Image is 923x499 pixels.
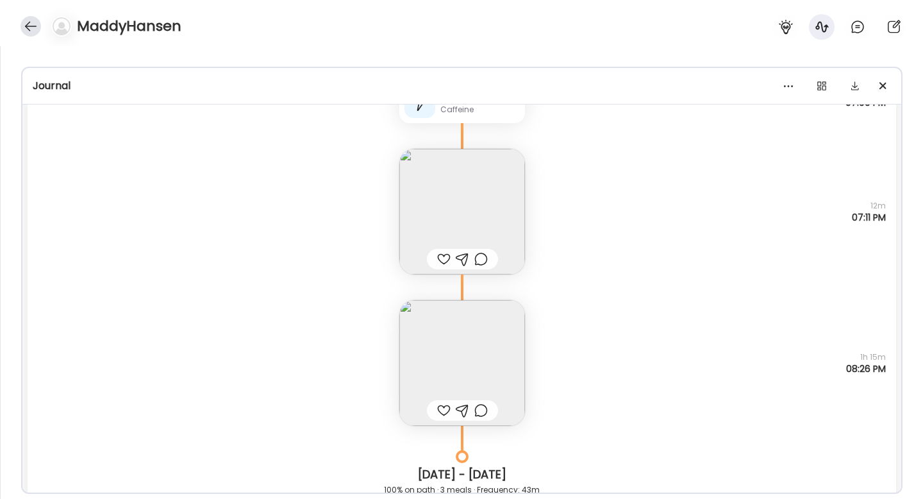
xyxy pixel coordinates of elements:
[77,16,181,37] h4: MaddyHansen
[852,212,886,223] span: 07:11 PM
[33,78,891,94] div: Journal
[53,17,71,35] img: bg-avatar-default.svg
[399,300,525,426] img: images%2FuuvaCZyNAgWlTSECdmI61jrjkS73%2FC6VuHuJzs4ddqLx9KYBS%2F2npOirwy15PSDHuvjCVA_240
[38,467,886,482] div: [DATE] - [DATE]
[440,104,520,115] div: Caffeine
[846,351,886,363] span: 1h 15m
[399,149,525,275] img: images%2FuuvaCZyNAgWlTSECdmI61jrjkS73%2F0GHa8wTcWY78eWD5qHmu%2FuBFyvRbRGtobgt4W3smU_240
[845,97,886,108] span: 07:00 PM
[852,200,886,212] span: 12m
[846,363,886,375] span: 08:26 PM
